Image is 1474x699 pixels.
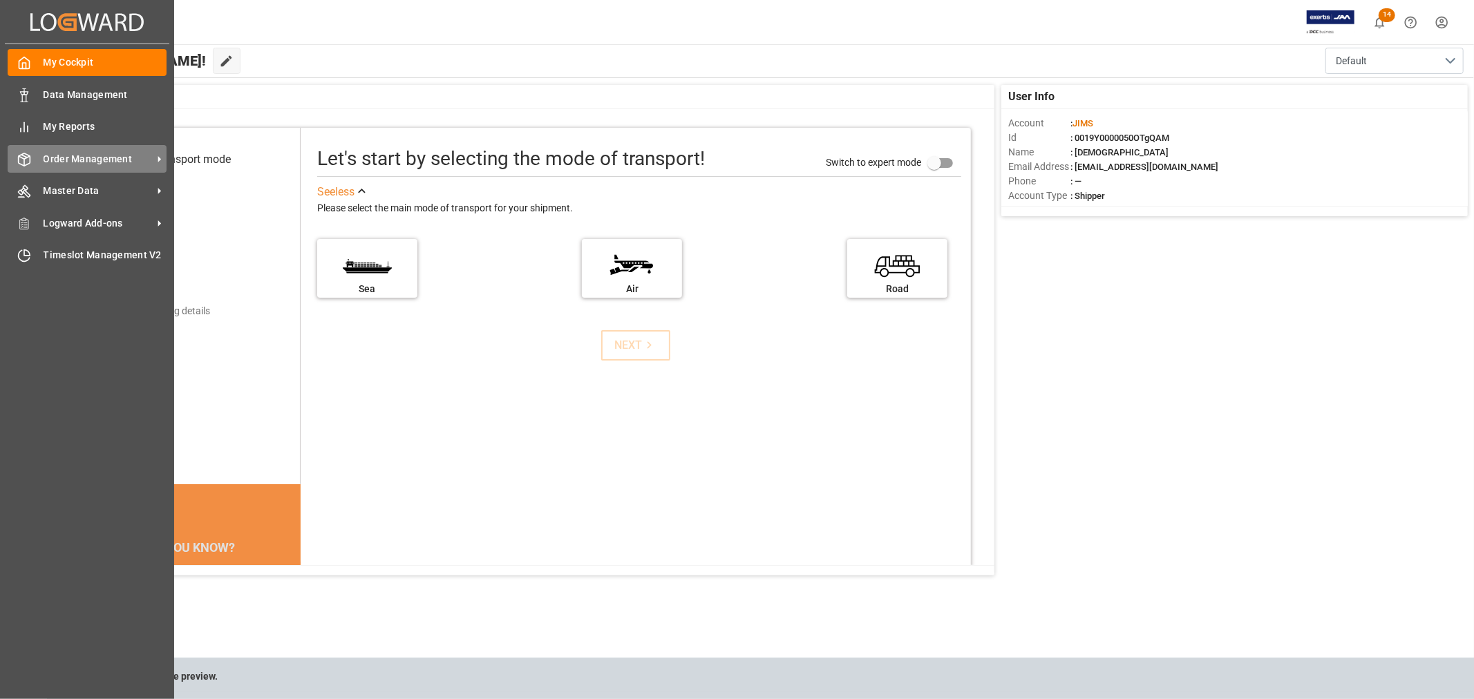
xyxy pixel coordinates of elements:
[8,242,167,269] a: Timeslot Management V2
[1073,118,1093,128] span: JIMS
[77,533,301,562] div: DID YOU KNOW?
[826,156,921,167] span: Switch to expert mode
[317,184,355,200] div: See less
[1379,8,1395,22] span: 14
[44,119,167,134] span: My Reports
[1070,162,1218,172] span: : [EMAIL_ADDRESS][DOMAIN_NAME]
[1070,147,1169,157] span: : [DEMOGRAPHIC_DATA]
[1008,189,1070,203] span: Account Type
[281,562,301,661] button: next slide / item
[317,200,961,217] div: Please select the main mode of transport for your shipment.
[324,282,410,296] div: Sea
[1070,176,1081,186] span: : —
[44,152,153,166] span: Order Management
[1008,160,1070,174] span: Email Address
[1070,133,1169,143] span: : 0019Y0000050OTgQAM
[589,282,675,296] div: Air
[1008,145,1070,160] span: Name
[94,562,284,644] div: The energy needed to power one large container ship across the ocean in a single day is the same ...
[44,184,153,198] span: Master Data
[44,88,167,102] span: Data Management
[1307,10,1354,35] img: Exertis%20JAM%20-%20Email%20Logo.jpg_1722504956.jpg
[8,81,167,108] a: Data Management
[44,248,167,262] span: Timeslot Management V2
[317,144,705,173] div: Let's start by selecting the mode of transport!
[1070,191,1105,201] span: : Shipper
[1070,118,1093,128] span: :
[44,55,167,70] span: My Cockpit
[1364,7,1395,38] button: show 14 new notifications
[1336,54,1367,68] span: Default
[124,151,231,168] div: Select transport mode
[601,330,670,361] button: NEXT
[1008,131,1070,145] span: Id
[8,49,167,76] a: My Cockpit
[1395,7,1426,38] button: Help Center
[854,282,941,296] div: Road
[57,48,206,74] span: Hello [PERSON_NAME]!
[1325,48,1464,74] button: open menu
[1008,174,1070,189] span: Phone
[1008,88,1055,105] span: User Info
[1008,116,1070,131] span: Account
[614,337,656,354] div: NEXT
[44,216,153,231] span: Logward Add-ons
